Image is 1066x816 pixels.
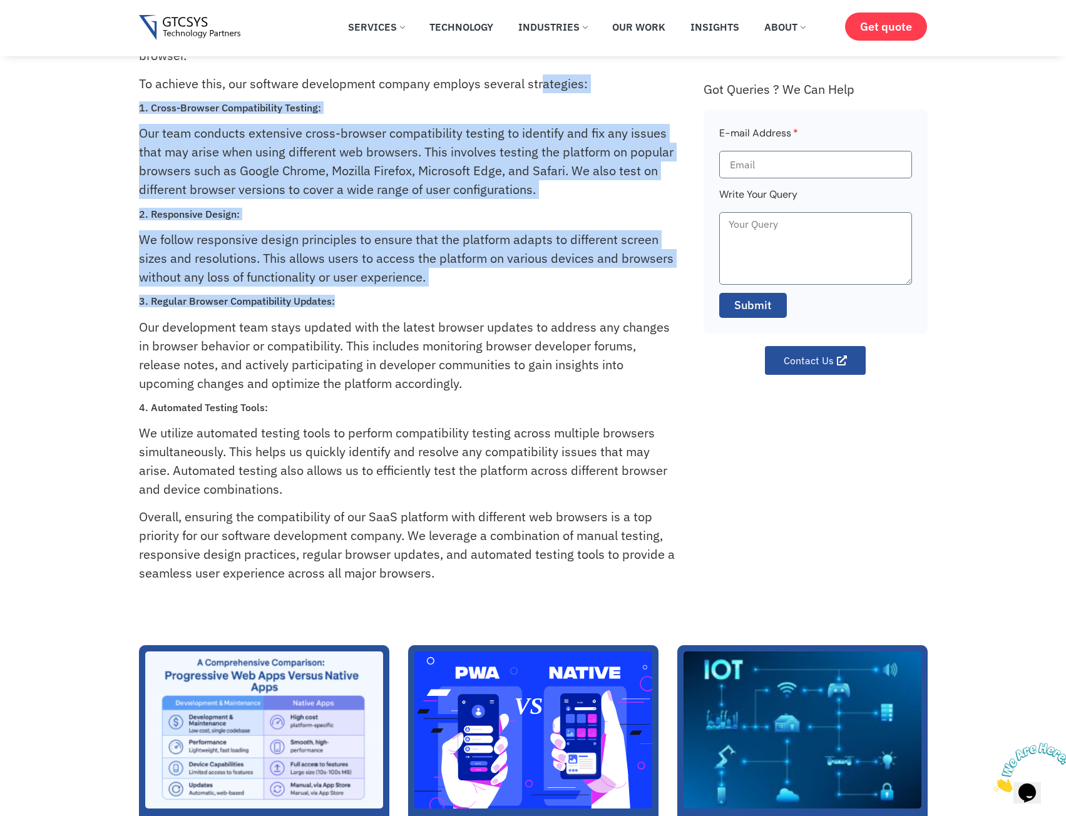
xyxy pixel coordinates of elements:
[139,318,675,393] p: Our development team stays updated with the latest browser updates to address any changes in brow...
[719,293,787,318] button: Submit
[988,738,1066,797] iframe: chat widget
[139,295,675,307] h3: 3. Regular Browser Compatibility Updates:
[845,13,927,41] a: Get quote
[719,151,912,178] input: Email
[704,81,928,97] div: Got Queries ? We Can Help
[143,650,384,810] img: A Comprehensive Comparison
[414,651,652,808] a: Progressive Web Apps vs. Native Apps
[145,651,383,808] a: A Comprehensive Comparison
[681,13,749,41] a: Insights
[139,124,675,199] p: Our team conducts extensive cross-browser compatibility testing to identify and fix any issues th...
[139,102,675,114] h3: 1. Cross-Browser Compatibility Testing:
[765,346,866,375] a: Contact Us
[860,20,912,33] span: Get quote
[684,651,921,808] a: IOT
[603,13,675,41] a: Our Work
[139,507,675,583] p: Overall, ensuring the compatibility of our SaaS platform with different web browsers is a top pri...
[784,355,834,365] span: Contact Us
[139,208,675,220] h3: 2. Responsive Design:
[509,13,597,41] a: Industries
[139,74,675,93] p: To achieve this, our software development company employs several strategies:
[719,125,912,326] form: Faq Form
[139,230,675,287] p: We follow responsive design principles to ensure that the platform adapts to different screen siz...
[420,13,503,41] a: Technology
[719,125,798,151] label: E-mail Address
[339,13,414,41] a: Services
[139,15,241,41] img: Gtcsys logo
[139,424,675,499] p: We utilize automated testing tools to perform compatibility testing across multiple browsers simu...
[139,402,675,414] h3: 4. Automated Testing Tools:
[5,5,83,54] img: Chat attention grabber
[719,186,797,212] label: Write Your Query
[755,13,814,41] a: About
[682,645,922,814] img: IOT
[734,297,772,314] span: Submit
